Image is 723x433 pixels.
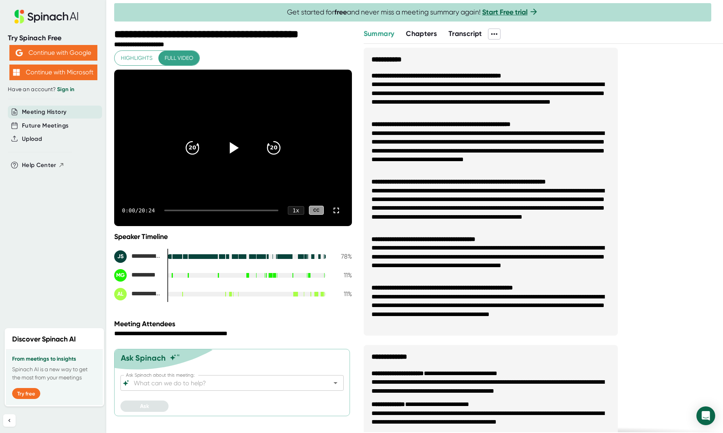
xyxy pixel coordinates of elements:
[22,161,65,170] button: Help Center
[158,51,199,65] button: Full video
[22,108,66,117] button: Meeting History
[9,65,97,80] button: Continue with Microsoft
[449,29,482,39] button: Transcript
[364,29,394,39] button: Summary
[482,8,527,16] a: Start Free trial
[121,53,152,63] span: Highlights
[132,377,318,388] input: What can we do to help?
[22,135,42,144] button: Upload
[12,365,97,382] p: Spinach AI is a new way to get the most from your meetings
[3,414,16,427] button: Collapse sidebar
[332,253,352,260] div: 78 %
[364,29,394,38] span: Summary
[334,8,347,16] b: free
[140,403,149,410] span: Ask
[9,45,97,61] button: Continue with Google
[57,86,74,93] a: Sign in
[22,161,56,170] span: Help Center
[696,406,715,425] div: Open Intercom Messenger
[12,334,76,345] h2: Discover Spinach AI
[330,377,341,388] button: Open
[12,388,40,399] button: Try free
[332,271,352,279] div: 11 %
[120,401,169,412] button: Ask
[406,29,437,38] span: Chapters
[332,290,352,298] div: 11 %
[121,353,166,363] div: Ask Spinach
[114,320,354,328] div: Meeting Attendees
[114,269,161,282] div: Marina Gee
[114,288,161,300] div: Amanda Larsen
[22,121,68,130] button: Future Meetings
[114,232,352,241] div: Speaker Timeline
[122,207,155,214] div: 0:00 / 20:24
[114,250,127,263] div: JS
[165,53,193,63] span: Full video
[114,269,127,282] div: MG
[449,29,482,38] span: Transcript
[288,206,304,215] div: 1 x
[309,206,324,215] div: CC
[114,288,127,300] div: AL
[12,356,97,362] h3: From meetings to insights
[8,34,99,43] div: Try Spinach Free
[406,29,437,39] button: Chapters
[287,8,538,17] span: Get started for and never miss a meeting summary again!
[115,51,159,65] button: Highlights
[114,250,161,263] div: Jonathan Schweinefuss
[8,86,99,93] div: Have an account?
[16,49,23,56] img: Aehbyd4JwY73AAAAAElFTkSuQmCC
